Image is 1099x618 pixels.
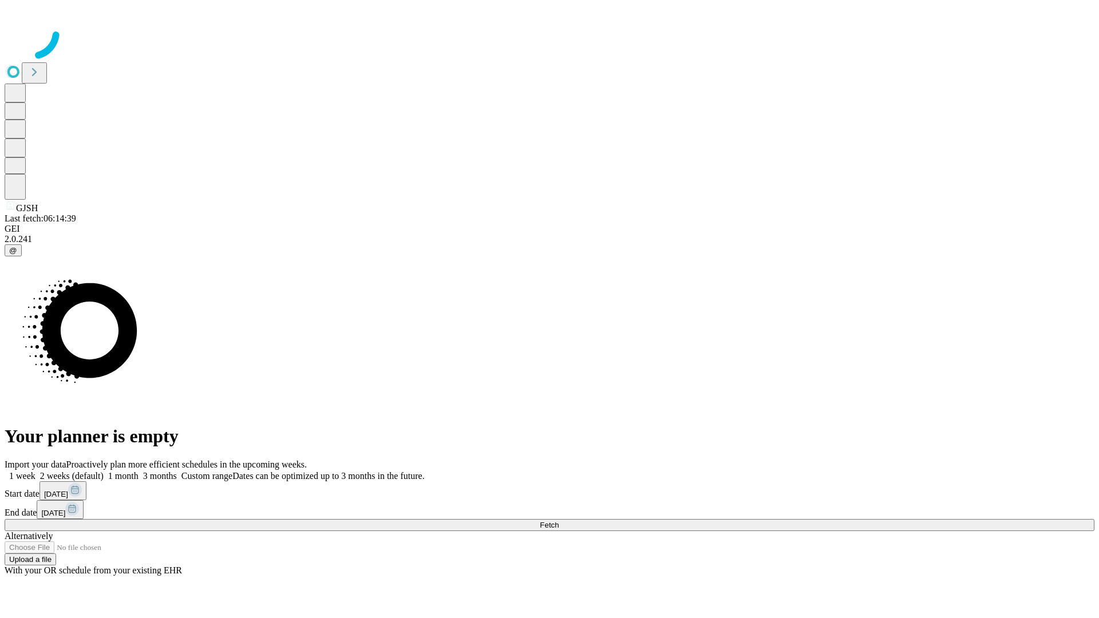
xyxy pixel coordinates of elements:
[37,500,84,519] button: [DATE]
[5,519,1094,531] button: Fetch
[9,471,35,481] span: 1 week
[5,553,56,565] button: Upload a file
[5,224,1094,234] div: GEI
[5,500,1094,519] div: End date
[5,213,76,223] span: Last fetch: 06:14:39
[5,481,1094,500] div: Start date
[66,459,307,469] span: Proactively plan more efficient schedules in the upcoming weeks.
[44,490,68,498] span: [DATE]
[5,244,22,256] button: @
[232,471,424,481] span: Dates can be optimized up to 3 months in the future.
[540,521,559,529] span: Fetch
[143,471,177,481] span: 3 months
[108,471,139,481] span: 1 month
[9,246,17,255] span: @
[5,459,66,469] span: Import your data
[16,203,38,213] span: GJSH
[41,509,65,517] span: [DATE]
[5,565,182,575] span: With your OR schedule from your existing EHR
[5,531,53,541] span: Alternatively
[5,234,1094,244] div: 2.0.241
[181,471,232,481] span: Custom range
[39,481,86,500] button: [DATE]
[40,471,104,481] span: 2 weeks (default)
[5,426,1094,447] h1: Your planner is empty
